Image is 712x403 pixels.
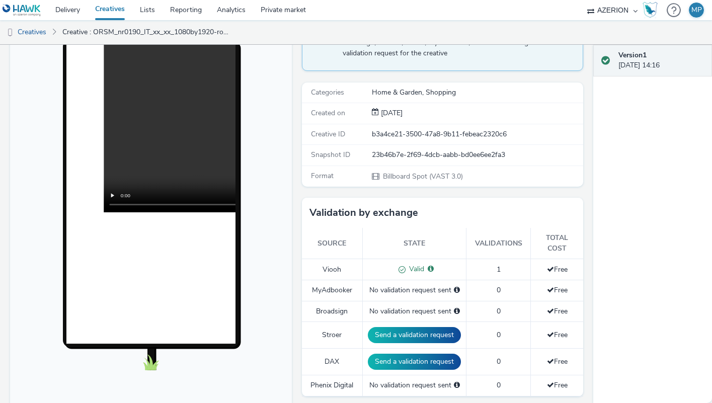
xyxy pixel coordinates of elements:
[547,380,568,390] span: Free
[547,285,568,295] span: Free
[497,265,501,274] span: 1
[643,2,658,18] img: Hawk Academy
[531,228,583,259] th: Total cost
[368,285,461,295] div: No validation request sent
[3,4,41,17] img: undefined Logo
[343,38,578,58] li: Broadsign, VIOOH, Stroer, MyAdbooker, Dax or Phenix Digital: send a validation request for the cr...
[497,380,501,390] span: 0
[618,50,647,60] strong: Version 1
[547,330,568,340] span: Free
[454,306,460,316] div: Please select a deal below and click on Send to send a validation request to Broadsign.
[302,322,363,349] td: Stroer
[311,108,345,118] span: Created on
[309,205,418,220] h3: Validation by exchange
[497,330,501,340] span: 0
[372,129,582,139] div: b3a4ce21-3500-47a8-9b11-febeac2320c6
[368,380,461,390] div: No validation request sent
[466,228,531,259] th: Validations
[311,129,345,139] span: Creative ID
[497,285,501,295] span: 0
[372,88,582,98] div: Home & Garden, Shopping
[368,354,461,370] button: Send a validation request
[691,3,702,18] div: MP
[302,375,363,396] td: Phenix Digital
[368,327,461,343] button: Send a validation request
[643,2,662,18] a: Hawk Academy
[311,171,334,181] span: Format
[302,349,363,375] td: DAX
[406,264,424,274] span: Valid
[547,306,568,316] span: Free
[302,228,363,259] th: Source
[454,380,460,390] div: Please select a deal below and click on Send to send a validation request to Phenix Digital.
[547,357,568,366] span: Free
[454,285,460,295] div: Please select a deal below and click on Send to send a validation request to MyAdbooker.
[382,172,463,181] span: Billboard Spot (VAST 3.0)
[57,20,235,44] a: Creative : ORSM_nr0190_IT_xx_xx_1080by1920-roma.mp4
[547,265,568,274] span: Free
[363,228,466,259] th: State
[302,280,363,301] td: MyAdbooker
[368,306,461,316] div: No validation request sent
[379,108,403,118] span: [DATE]
[311,150,350,159] span: Snapshot ID
[618,50,704,71] div: [DATE] 14:16
[497,306,501,316] span: 0
[372,150,582,160] div: 23b46b7e-2f69-4dcb-aabb-bd0ee6ee2fa3
[302,259,363,280] td: Viooh
[302,301,363,321] td: Broadsign
[311,88,344,97] span: Categories
[5,28,15,38] img: dooh
[497,357,501,366] span: 0
[379,108,403,118] div: Creation 30 April 2025, 14:16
